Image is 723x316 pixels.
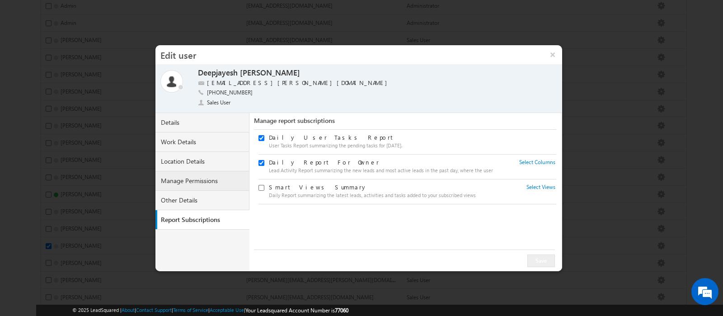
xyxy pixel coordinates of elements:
div: Chat with us now [47,47,152,59]
label: Deepjayesh [198,68,238,78]
div: Lead Activity Report summarizing the new leads and most active leads in the past day, where the user [269,166,504,175]
a: Acceptable Use [210,307,244,313]
span: Sales User [207,99,231,107]
a: Location Details [155,152,249,171]
a: Work Details [155,132,249,152]
span: © 2025 LeadSquared | | | | | [72,306,348,315]
div: Manage report subscriptions [254,117,556,130]
div: Daily Report For Owner [269,158,504,166]
h3: Edit user [155,45,543,64]
em: Start Chat [123,247,164,259]
a: Select Columns [519,158,555,166]
div: Minimize live chat window [148,5,170,26]
span: Your Leadsquared Account Number is [245,307,348,314]
div: Daily User Tasks Report [269,133,504,141]
div: User Tasks Report summarizing the pending tasks for [DATE]. [269,141,504,150]
span: [PHONE_NUMBER] [207,89,253,98]
a: About [122,307,135,313]
span: 77060 [335,307,348,314]
a: Other Details [155,191,249,210]
button: × [543,45,562,64]
label: [EMAIL_ADDRESS][PERSON_NAME][DOMAIN_NAME] [207,79,392,87]
textarea: Type your message and hit 'Enter' [12,84,165,240]
a: Contact Support [136,307,172,313]
button: Save [527,255,555,267]
a: Manage Permissions [155,171,249,191]
img: d_60004797649_company_0_60004797649 [15,47,38,59]
a: Select Views [526,183,555,191]
label: [PERSON_NAME] [240,68,300,78]
div: Daily Report summarizing the latest leads, activities and tasks added to your subscribed views [269,191,504,199]
a: Details [155,113,249,132]
div: Smart Views Summary [269,183,504,191]
a: Report Subscriptions [157,210,251,230]
a: Terms of Service [173,307,208,313]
